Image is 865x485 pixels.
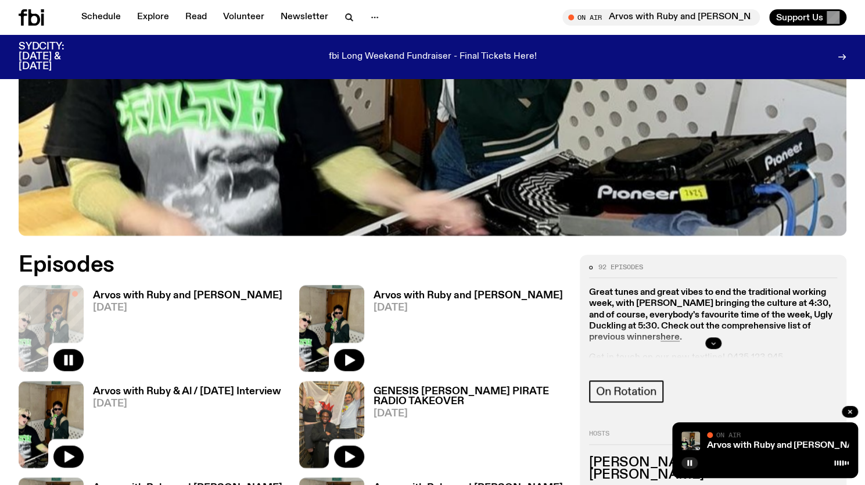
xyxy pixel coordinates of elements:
button: Support Us [769,9,846,26]
h2: Hosts [589,430,837,444]
button: On AirArvos with Ruby and [PERSON_NAME] [562,9,760,26]
span: On Air [716,431,741,438]
img: Ruby wears a Collarbones t shirt and pretends to play the DJ decks, Al sings into a pringles can.... [681,431,700,450]
span: [DATE] [93,399,281,409]
a: Schedule [74,9,128,26]
h3: Arvos with Ruby & Al / [DATE] Interview [93,387,281,397]
a: Arvos with Ruby and [PERSON_NAME][DATE] [364,291,563,372]
span: [DATE] [374,409,566,419]
h3: [PERSON_NAME] [589,469,837,482]
h3: Arvos with Ruby and [PERSON_NAME] [374,291,563,301]
h2: Episodes [19,255,566,276]
a: Read [178,9,214,26]
h3: GENESIS [PERSON_NAME] PIRATE RADIO TAKEOVER [374,387,566,406]
span: [DATE] [93,303,282,313]
p: fbi Long Weekend Fundraiser - Final Tickets Here! [329,52,537,62]
span: 92 episodes [598,264,643,270]
a: Arvos with Ruby and [PERSON_NAME][DATE] [84,291,282,372]
a: Explore [130,9,176,26]
img: Ruby wears a Collarbones t shirt and pretends to play the DJ decks, Al sings into a pringles can.... [299,285,364,372]
span: [DATE] [374,303,563,313]
a: Arvos with Ruby & Al / [DATE] Interview[DATE] [84,387,281,468]
h3: Arvos with Ruby and [PERSON_NAME] [93,291,282,301]
h3: SYDCITY: [DATE] & [DATE] [19,42,93,72]
a: On Rotation [589,380,663,402]
a: Volunteer [216,9,271,26]
strong: Great tunes and great vibes to end the traditional working week, with [PERSON_NAME] bringing the ... [589,288,832,342]
img: Ruby wears a Collarbones t shirt and pretends to play the DJ decks, Al sings into a pringles can.... [19,381,84,468]
a: GENESIS [PERSON_NAME] PIRATE RADIO TAKEOVER[DATE] [364,387,566,468]
span: On Rotation [596,385,656,398]
h3: [PERSON_NAME] [589,457,837,469]
a: Newsletter [274,9,335,26]
span: Support Us [776,12,823,23]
